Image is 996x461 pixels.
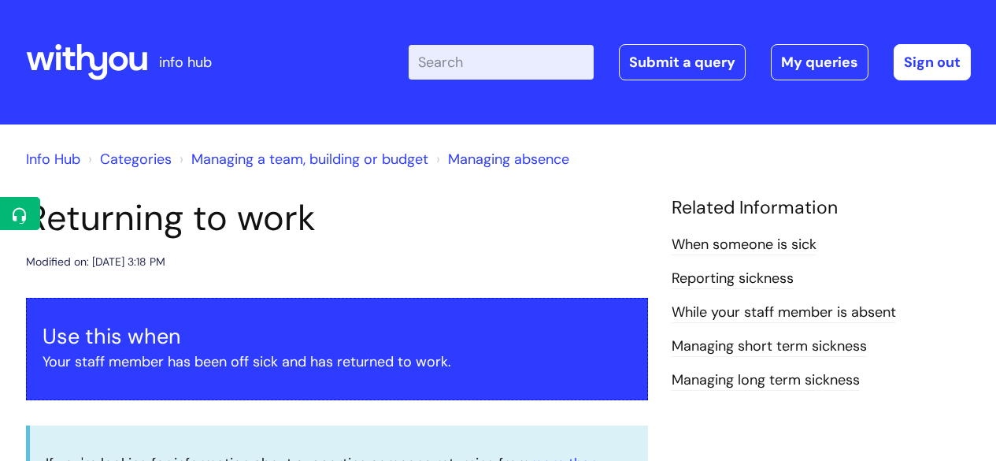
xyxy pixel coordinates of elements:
li: Managing a team, building or budget [176,147,428,172]
p: info hub [159,50,212,75]
a: Managing short term sickness [672,336,867,357]
li: Solution home [84,147,172,172]
div: | - [409,44,971,80]
a: Managing long term sickness [672,370,860,391]
a: Categories [100,150,172,169]
h1: Returning to work [26,197,648,240]
a: Sign out [894,44,971,80]
a: When someone is sick [672,235,816,255]
h4: Related Information [672,197,971,219]
li: Managing absence [432,147,569,172]
a: Submit a query [619,44,746,80]
div: Modified on: [DATE] 3:18 PM [26,252,165,272]
a: Managing absence [448,150,569,169]
a: While‌ ‌your‌ ‌staff‌ ‌member‌ ‌is‌ ‌absent‌ [672,303,896,323]
a: Managing a team, building or budget [191,150,428,169]
a: Info Hub [26,150,80,169]
h3: Use this when [43,324,631,349]
a: Reporting sickness [672,269,794,289]
p: Your staff member has been off sick and has returned to work. [43,349,631,374]
a: My queries [771,44,868,80]
input: Search [409,45,594,80]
